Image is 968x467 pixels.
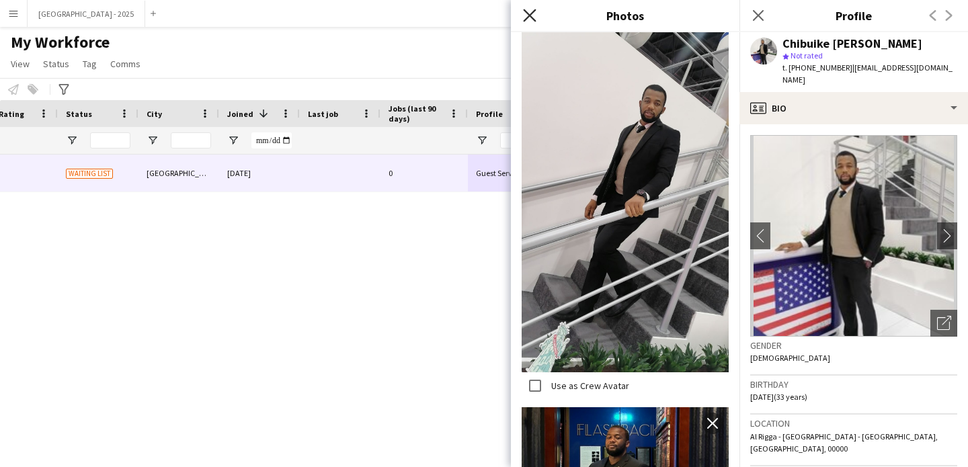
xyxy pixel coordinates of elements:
[549,380,629,392] label: Use as Crew Avatar
[227,134,239,146] button: Open Filter Menu
[77,55,102,73] a: Tag
[66,134,78,146] button: Open Filter Menu
[11,58,30,70] span: View
[476,134,488,146] button: Open Filter Menu
[791,50,823,60] span: Not rated
[308,109,338,119] span: Last job
[522,4,729,372] img: Crew photo 959946
[511,7,739,24] h3: Photos
[750,392,807,402] span: [DATE] (33 years)
[739,92,968,124] div: Bio
[750,417,957,429] h3: Location
[750,339,957,351] h3: Gender
[750,135,957,337] img: Crew avatar or photo
[782,62,953,85] span: | [EMAIL_ADDRESS][DOMAIN_NAME]
[380,155,468,192] div: 0
[90,132,130,148] input: Status Filter Input
[219,155,300,192] div: [DATE]
[476,109,503,119] span: Profile
[750,353,830,363] span: [DEMOGRAPHIC_DATA]
[38,55,75,73] a: Status
[56,81,72,97] app-action-btn: Advanced filters
[83,58,97,70] span: Tag
[105,55,146,73] a: Comms
[138,155,219,192] div: [GEOGRAPHIC_DATA]
[28,1,145,27] button: [GEOGRAPHIC_DATA] - 2025
[739,7,968,24] h3: Profile
[147,134,159,146] button: Open Filter Menu
[66,109,92,119] span: Status
[389,103,444,124] span: Jobs (last 90 days)
[782,62,852,73] span: t. [PHONE_NUMBER]
[500,132,546,148] input: Profile Filter Input
[171,132,211,148] input: City Filter Input
[227,109,253,119] span: Joined
[147,109,162,119] span: City
[251,132,292,148] input: Joined Filter Input
[11,32,110,52] span: My Workforce
[750,431,938,454] span: Al Rigga - [GEOGRAPHIC_DATA] - [GEOGRAPHIC_DATA], [GEOGRAPHIC_DATA], 00000
[66,169,113,179] span: Waiting list
[468,155,554,192] div: Guest Services Team
[110,58,140,70] span: Comms
[5,55,35,73] a: View
[782,38,922,50] div: Chibuike [PERSON_NAME]
[750,378,957,390] h3: Birthday
[43,58,69,70] span: Status
[930,310,957,337] div: Open photos pop-in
